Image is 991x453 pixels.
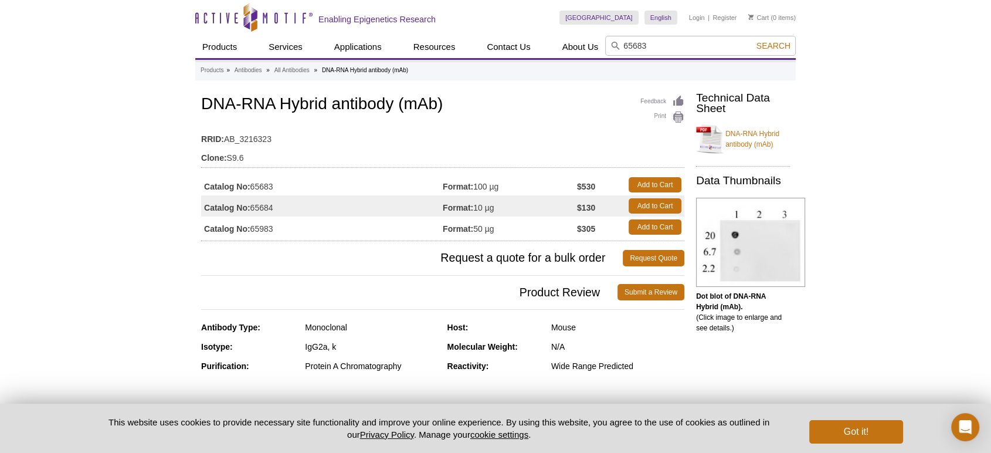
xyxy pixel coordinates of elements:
[443,181,473,192] strong: Format:
[443,174,577,195] td: 100 µg
[201,217,443,238] td: 65983
[443,224,473,234] strong: Format:
[753,40,794,51] button: Search
[644,11,677,25] a: English
[951,413,979,441] div: Open Intercom Messenger
[201,153,227,163] strong: Clone:
[712,13,737,22] a: Register
[640,95,684,108] a: Feedback
[322,67,408,73] li: DNA-RNA Hybrid antibody (mAb)
[551,342,684,352] div: N/A
[201,127,684,146] td: AB_3216323
[617,284,684,300] a: Submit a Review
[201,361,249,371] strong: Purification:
[262,36,310,58] a: Services
[447,323,469,332] strong: Host:
[480,36,537,58] a: Contact Us
[555,36,606,58] a: About Us
[696,93,790,114] h2: Technical Data Sheet
[235,65,262,76] a: Antibodies
[305,342,438,352] div: IgG2a, k
[201,174,443,195] td: 65683
[551,361,684,371] div: Wide Range Predicted
[318,14,436,25] h2: Enabling Epigenetics Research
[577,202,595,213] strong: $130
[629,198,681,214] a: Add to Cart
[696,175,790,186] h2: Data Thumbnails
[266,67,270,73] li: »
[577,224,595,234] strong: $305
[274,65,310,76] a: All Antibodies
[748,14,754,20] img: Your Cart
[756,41,790,50] span: Search
[708,11,710,25] li: |
[748,13,769,22] a: Cart
[406,36,463,58] a: Resources
[443,217,577,238] td: 50 µg
[360,430,414,440] a: Privacy Policy
[305,322,438,333] div: Monoclonal
[201,146,684,164] td: S9.6
[696,198,805,287] img: DNA-RNA Hybrid (mAb) tested by dot blot analysis.
[201,323,260,332] strong: Antibody Type:
[201,95,684,115] h1: DNA-RNA Hybrid antibody (mAb)
[195,36,244,58] a: Products
[201,250,623,266] span: Request a quote for a bulk order
[201,134,224,144] strong: RRID:
[327,36,389,58] a: Applications
[226,67,230,73] li: »
[696,292,766,311] b: Dot blot of DNA-RNA Hybrid (mAb).
[696,291,790,333] p: (Click image to enlarge and see details.)
[204,181,250,192] strong: Catalog No:
[551,322,684,333] div: Mouse
[696,121,790,157] a: DNA-RNA Hybrid antibody (mAb)
[204,202,250,213] strong: Catalog No:
[640,111,684,124] a: Print
[629,177,681,192] a: Add to Cart
[305,361,438,371] div: Protein A Chromatography
[201,195,443,217] td: 65684
[577,181,595,192] strong: $530
[748,11,796,25] li: (0 items)
[689,13,705,22] a: Login
[447,342,518,351] strong: Molecular Weight:
[443,195,577,217] td: 10 µg
[559,11,639,25] a: [GEOGRAPHIC_DATA]
[88,416,790,441] p: This website uses cookies to provide necessary site functionality and improve your online experie...
[204,224,250,234] strong: Catalog No:
[470,430,528,440] button: cookie settings
[201,65,223,76] a: Products
[629,219,681,235] a: Add to Cart
[314,67,317,73] li: »
[623,250,684,266] a: Request Quote
[443,202,473,213] strong: Format:
[809,420,903,444] button: Got it!
[201,342,233,351] strong: Isotype:
[605,36,796,56] input: Keyword, Cat. No.
[201,284,617,300] span: Product Review
[201,401,684,418] h3: Applications
[447,361,489,371] strong: Reactivity:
